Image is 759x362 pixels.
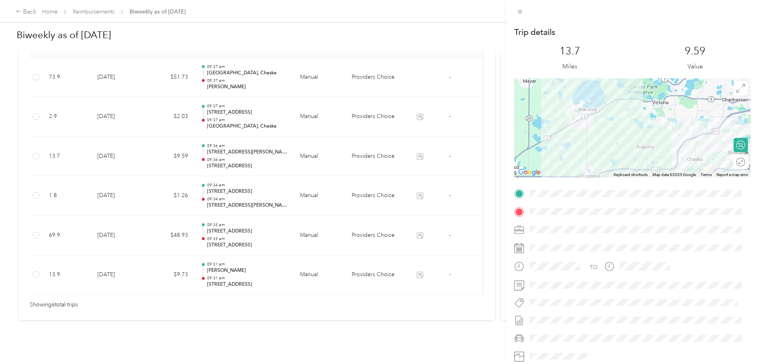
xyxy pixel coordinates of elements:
[685,45,705,58] p: 9.59
[716,172,748,177] a: Report a map error
[516,167,542,178] a: Open this area in Google Maps (opens a new window)
[590,263,598,271] div: TO
[653,172,696,177] span: Map data ©2025 Google
[516,167,542,178] img: Google
[701,172,712,177] a: Terms (opens in new tab)
[714,317,759,362] iframe: Everlance-gr Chat Button Frame
[560,45,580,58] p: 13.7
[514,27,555,38] p: Trip details
[614,172,648,178] button: Keyboard shortcuts
[562,62,577,72] p: Miles
[687,62,703,72] p: Value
